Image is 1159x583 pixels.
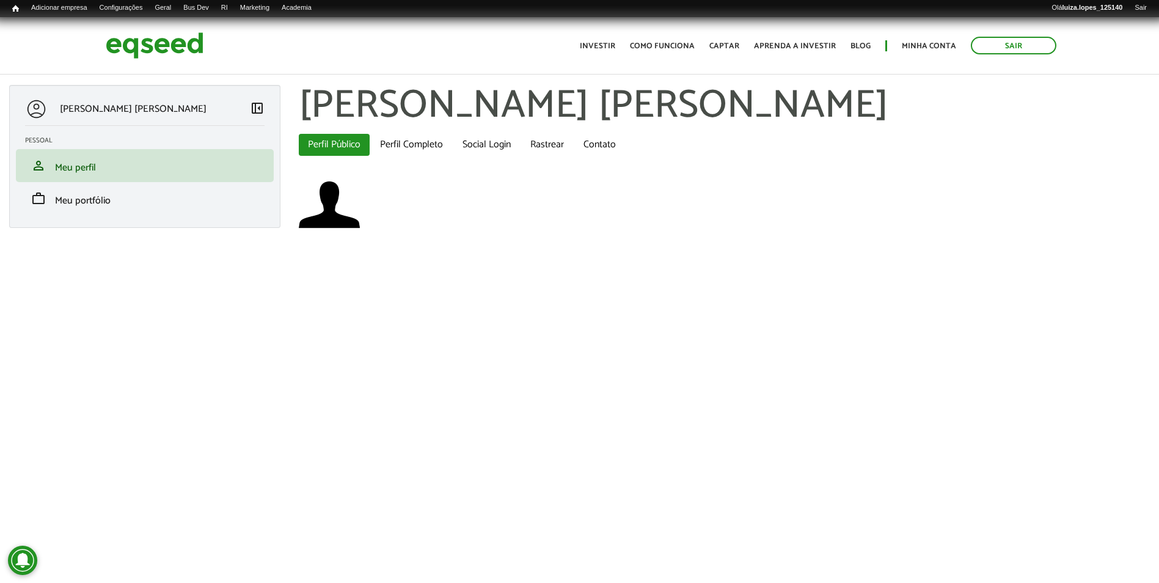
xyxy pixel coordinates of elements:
a: Adicionar empresa [25,3,93,13]
p: [PERSON_NAME] [PERSON_NAME] [60,103,207,115]
a: Contato [574,134,625,156]
a: Social Login [453,134,520,156]
a: RI [215,3,234,13]
li: Meu perfil [16,149,274,182]
strong: luiza.lopes_125140 [1062,4,1123,11]
span: person [31,158,46,173]
span: Meu portfólio [55,193,111,209]
a: Captar [709,42,739,50]
span: left_panel_close [250,101,265,116]
a: Aprenda a investir [754,42,836,50]
a: personMeu perfil [25,158,265,173]
h2: Pessoal [25,137,274,144]
a: Geral [148,3,177,13]
a: Perfil Completo [371,134,452,156]
span: work [31,191,46,206]
h1: [PERSON_NAME] [PERSON_NAME] [299,85,1150,128]
a: Configurações [93,3,149,13]
a: Oláluiza.lopes_125140 [1045,3,1128,13]
a: Marketing [234,3,276,13]
a: Início [6,3,25,15]
img: Foto de Luiza Maria Lopes Silva [299,174,360,235]
a: Academia [276,3,318,13]
a: Ver perfil do usuário. [299,174,360,235]
span: Meu perfil [55,159,96,176]
a: Bus Dev [177,3,215,13]
a: Blog [850,42,871,50]
a: Sair [971,37,1056,54]
a: Como funciona [630,42,695,50]
a: Minha conta [902,42,956,50]
a: Sair [1128,3,1153,13]
a: Rastrear [521,134,573,156]
a: Perfil Público [299,134,370,156]
a: Colapsar menu [250,101,265,118]
img: EqSeed [106,29,203,62]
a: workMeu portfólio [25,191,265,206]
span: Início [12,4,19,13]
li: Meu portfólio [16,182,274,215]
a: Investir [580,42,615,50]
